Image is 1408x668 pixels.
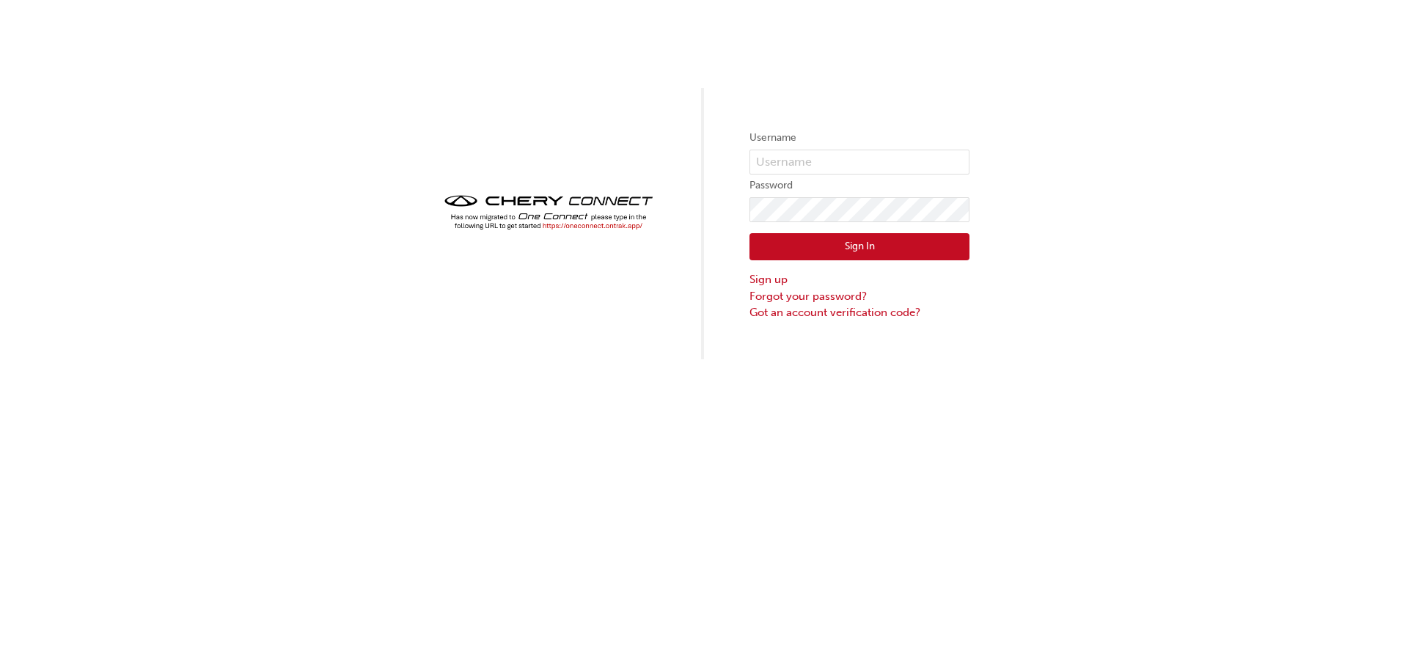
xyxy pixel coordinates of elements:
img: cheryconnect [439,191,659,234]
a: Sign up [749,271,969,288]
button: Sign In [749,233,969,261]
a: Forgot your password? [749,288,969,305]
label: Username [749,129,969,147]
label: Password [749,177,969,194]
input: Username [749,150,969,175]
a: Got an account verification code? [749,304,969,321]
